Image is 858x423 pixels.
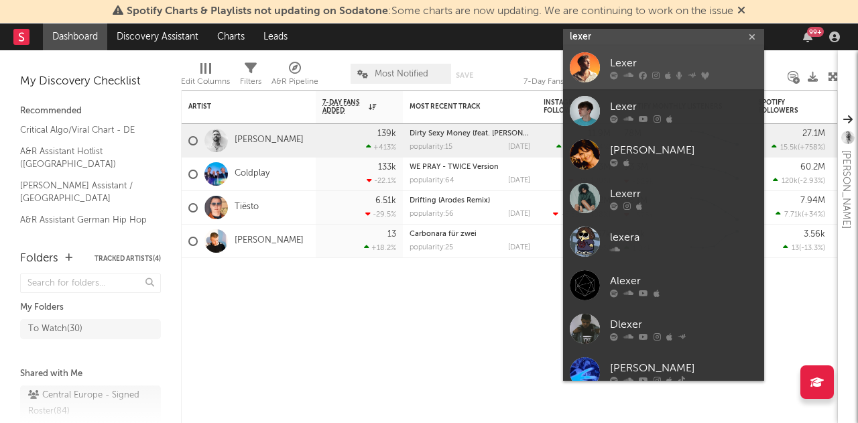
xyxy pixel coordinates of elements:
a: [PERSON_NAME] [563,351,764,394]
div: -22.1 % [367,176,396,185]
div: 6.51k [375,196,396,205]
a: Dashboard [43,23,107,50]
div: To Watch ( 30 ) [28,321,82,337]
span: +758 % [800,144,823,152]
a: Leads [254,23,297,50]
div: ( ) [772,143,825,152]
div: 139k [377,129,396,138]
input: Search for folders... [20,274,161,293]
div: My Folders [20,300,161,316]
div: My Discovery Checklist [20,74,161,90]
a: Lexer [563,46,764,89]
div: Alexer [610,274,757,290]
div: ( ) [553,210,611,219]
span: 7-Day Fans Added [322,99,365,115]
a: Drifting (Arodes Remix) [410,197,490,204]
span: 7.71k [784,211,802,219]
a: Lexer [563,89,764,133]
div: 7-Day Fans Added (7-Day Fans Added) [524,57,624,96]
div: Folders [20,251,58,267]
div: [DATE] [508,210,530,218]
div: lexera [610,230,757,246]
div: WE PRAY - TWICE Version [410,164,530,171]
button: Save [456,72,473,79]
span: 120k [782,178,798,185]
a: lexera [563,220,764,263]
span: 13 [792,245,799,252]
a: [PERSON_NAME] Assistant / [GEOGRAPHIC_DATA] [20,178,147,206]
div: A&R Pipeline [271,74,318,90]
span: -13.3 % [801,245,823,252]
a: Tiësto [235,202,259,213]
a: Critical Algo/Viral Chart - DE [20,123,147,137]
a: WE PRAY - TWICE Version [410,164,499,171]
div: ( ) [773,176,825,185]
div: [DATE] [508,177,530,184]
div: [PERSON_NAME] [838,150,854,229]
a: Dlexer [563,307,764,351]
span: : Some charts are now updating. We are continuing to work on the issue [127,6,733,17]
div: 13 [387,230,396,239]
input: Search for artists [563,29,764,46]
div: popularity: 25 [410,244,453,251]
div: Carbonara für zwei [410,231,530,238]
div: Spotify Followers [758,99,805,115]
span: Most Notified [375,70,428,78]
div: [DATE] [508,244,530,251]
div: Instagram Followers [544,99,591,115]
div: 60.2M [800,163,825,172]
div: popularity: 56 [410,210,454,218]
span: Dismiss [737,6,745,17]
div: Artist [188,103,289,111]
div: Dlexer [610,317,757,333]
button: 99+ [803,32,812,42]
a: Coldplay [235,168,269,180]
div: Most Recent Track [410,103,510,111]
div: Central Europe - Signed Roster ( 84 ) [28,387,149,420]
div: 7-Day Fans Added (7-Day Fans Added) [524,74,624,90]
div: A&R Pipeline [271,57,318,96]
a: Carbonara für zwei [410,231,477,238]
a: Alexer [563,263,764,307]
span: Spotify Charts & Playlists not updating on Sodatone [127,6,388,17]
a: Discovery Assistant [107,23,208,50]
div: Drifting (Arodes Remix) [410,197,530,204]
a: [PERSON_NAME] [235,235,304,247]
div: Edit Columns [181,57,230,96]
a: [PERSON_NAME] [563,133,764,176]
span: -3.39k [562,211,584,219]
div: Filters [240,57,261,96]
div: 99 + [807,27,824,37]
div: Lexer [610,99,757,115]
div: Edit Columns [181,74,230,90]
div: ( ) [783,243,825,252]
div: [PERSON_NAME] [610,143,757,159]
span: +34 % [804,211,823,219]
div: +18.2 % [364,243,396,252]
span: 15.5k [780,144,798,152]
span: -2.93 % [800,178,823,185]
a: Lexerr [563,176,764,220]
div: ( ) [556,143,611,152]
div: Shared with Me [20,366,161,382]
a: A&R Assistant German Hip Hop Hotlist [20,213,147,240]
a: To Watch(30) [20,319,161,339]
a: Charts [208,23,254,50]
div: Filters [240,74,261,90]
div: [DATE] [508,143,530,151]
div: Recommended [20,103,161,119]
a: Dirty Sexy Money (feat. [PERSON_NAME] & French [US_STATE]) - [PERSON_NAME] Remix [410,130,717,137]
div: Dirty Sexy Money (feat. Charli XCX & French Montana) - Mesto Remix [410,130,530,137]
div: Lexer [610,56,757,72]
div: ( ) [776,210,825,219]
div: 7.94M [800,196,825,205]
div: [PERSON_NAME] [610,361,757,377]
div: +413 % [366,143,396,152]
div: -29.5 % [365,210,396,219]
button: Tracked Artists(4) [95,255,161,262]
div: popularity: 64 [410,177,454,184]
div: 27.1M [802,129,825,138]
div: 133k [378,163,396,172]
div: popularity: 15 [410,143,452,151]
div: 3.56k [804,230,825,239]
